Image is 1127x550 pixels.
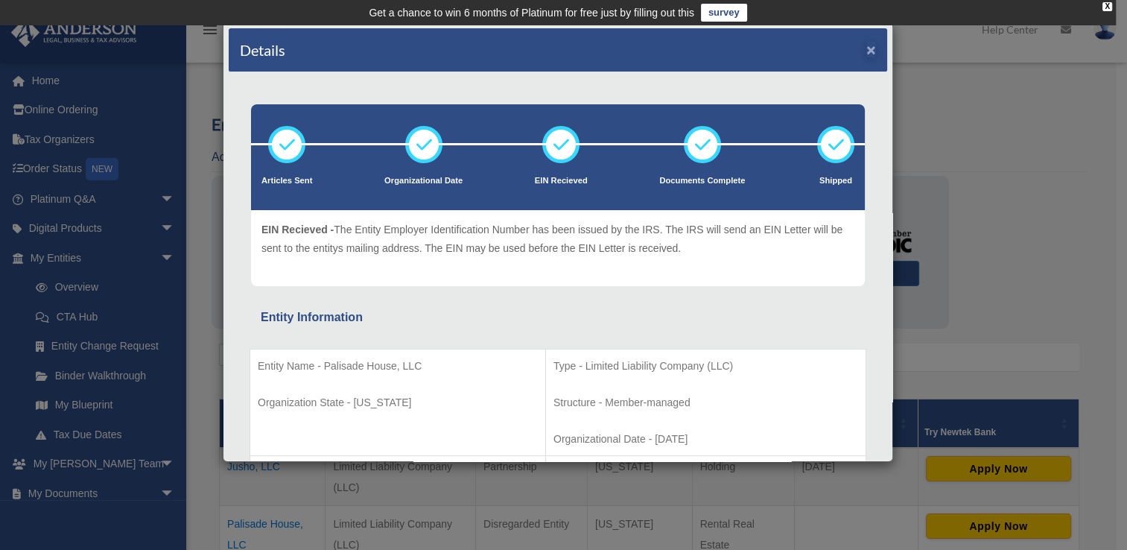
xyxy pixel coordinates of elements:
h4: Details [240,39,285,60]
span: EIN Recieved - [261,224,334,236]
p: EIN Recieved [535,174,588,189]
p: Structure - Member-managed [553,393,858,412]
p: Organizational Date - [DATE] [553,430,858,449]
p: Organizational Date [384,174,463,189]
div: Get a chance to win 6 months of Platinum for free just by filling out this [369,4,694,22]
p: Type - Limited Liability Company (LLC) [553,357,858,376]
div: close [1102,2,1112,11]
p: Articles Sent [261,174,312,189]
a: survey [701,4,747,22]
p: The Entity Employer Identification Number has been issued by the IRS. The IRS will send an EIN Le... [261,221,854,257]
p: Shipped [817,174,854,189]
p: Documents Complete [659,174,745,189]
p: Entity Name - Palisade House, LLC [258,357,538,376]
div: Entity Information [261,307,855,328]
button: × [866,42,876,57]
p: Organization State - [US_STATE] [258,393,538,412]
